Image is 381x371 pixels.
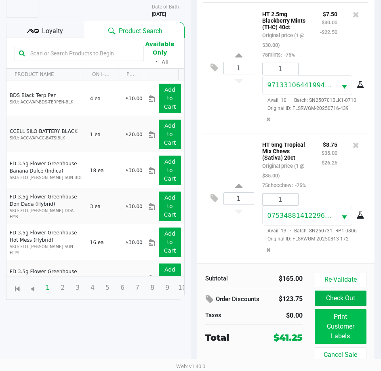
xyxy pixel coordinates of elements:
[164,194,176,218] app-button-loader: Add to Cart
[126,96,143,101] span: $30.00
[6,224,86,260] td: FD 3.5g Flower Greenhouse Hot Mess (Hybrid)
[118,69,144,80] th: PRICE
[205,311,248,320] div: Taxes
[40,280,55,295] span: Page 1
[151,58,162,66] span: ᛫
[119,26,162,36] span: Product Search
[126,168,143,173] span: $30.00
[10,135,83,141] p: SKU: ACC-VAP-CC-BATSIBLK
[86,152,122,188] td: 18 ea
[6,188,86,224] td: FD 3.5g Flower Greenhouse Don Dada (Hybrid)
[263,242,274,257] button: Remove the package from the orderLine
[27,47,139,59] input: Scan or Search Products to Begin
[126,204,143,209] span: $30.00
[159,192,181,221] button: Add to Cart
[337,206,352,225] button: Select
[263,112,274,127] button: Remove the package from the orderLine
[152,11,166,17] b: [DATE]
[262,9,308,30] p: HT 2.5mg Blackberry Mints (THC) 40ct
[85,280,100,295] span: Page 4
[175,280,190,295] span: Page 10
[152,4,179,10] span: Date of Birth
[126,240,143,245] span: $30.00
[10,175,83,181] p: SKU: FLO-[PERSON_NAME]-SUN-BDL
[262,228,357,234] span: Avail: 13 Batch: SN250731TRP1-0806
[315,291,366,306] button: Check Out
[282,52,295,58] span: -75%
[274,331,303,344] div: $41.25
[164,122,176,146] app-button-loader: Add to Cart
[176,363,205,369] span: Web: v1.40.0
[159,120,181,149] button: Add to Cart
[262,52,295,58] small: 75mints:
[86,80,122,116] td: 4 ea
[10,208,83,220] p: SKU: FLO-[PERSON_NAME]-DDA-HYB
[25,280,40,295] span: Go to the previous page
[205,274,248,283] div: Subtotal
[262,97,356,103] span: Avail: 10 Batch: SN250701BLK1-0710
[6,152,86,188] td: FD 3.5g Flower Greenhouse Banana Dulce (Indica)
[262,163,304,179] small: Original price (1 @ $35.00)
[262,32,304,48] small: Original price (1 @ $30.00)
[6,69,84,80] th: PRODUCT NAME
[286,228,294,234] span: ·
[320,139,337,148] p: $8.75
[115,280,130,295] span: Page 6
[262,105,362,112] span: Original ID: FLSRWGM-20250716-439
[13,284,23,294] span: Go to the first page
[159,156,181,185] button: Add to Cart
[159,263,181,293] button: Add to Cart
[55,280,70,295] span: Page 2
[286,97,294,103] span: ·
[27,284,38,294] span: Go to the previous page
[86,116,122,152] td: 1 ea
[159,228,181,257] button: Add to Cart
[6,69,184,276] div: Data table
[159,84,181,113] button: Add to Cart
[10,99,83,105] p: SKU: ACC-VAP-BDS-TERPEN-BLK
[205,292,266,307] div: Order Discounts
[86,260,122,296] td: 6 ea
[320,29,337,35] small: -$22.50
[86,224,122,260] td: 16 ea
[260,274,303,284] div: $165.00
[205,331,261,344] div: Total
[315,309,366,344] button: Print Customer Labels
[278,292,302,306] div: $123.75
[164,230,176,254] app-button-loader: Add to Cart
[6,116,86,152] td: CCELL SILO BATTERY BLACK
[262,139,308,161] p: HT 5mg Tropical Mix Chews (Sativa) 20ct
[164,158,176,182] app-button-loader: Add to Cart
[315,272,366,287] button: Re-Validate
[262,235,362,242] span: Original ID: FLSRWGM-20250813-172
[262,182,306,188] small: 75chocchew:
[322,19,337,25] small: $30.00
[260,311,303,320] div: $0.00
[160,280,175,295] span: Page 9
[145,280,160,295] span: Page 8
[320,9,337,17] p: $7.50
[315,347,366,363] button: Cancel Sale
[10,244,83,256] p: SKU: FLO-[PERSON_NAME]-SUN-HTM
[10,280,25,295] span: Go to the first page
[42,26,63,36] span: Loyalty
[320,160,337,166] small: -$26.25
[126,132,143,137] span: $20.00
[164,86,176,110] app-button-loader: Add to Cart
[86,188,122,224] td: 3 ea
[267,212,333,219] span: 0753488141229641
[293,182,306,188] span: -75%
[84,69,118,80] th: ON HAND
[162,58,168,67] button: All
[6,260,86,296] td: FD 3.5g Flower Greenhouse Lemon Zest (Hybrid)
[70,280,85,295] span: Page 3
[6,80,86,116] td: BDS Black Terp Pen
[322,150,337,156] small: $35.00
[267,81,333,89] span: 9713310644199411
[130,280,145,295] span: Page 7
[100,280,115,295] span: Page 5
[164,266,176,290] app-button-loader: Add to Cart
[337,76,352,95] button: Select
[126,276,143,281] span: $30.00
